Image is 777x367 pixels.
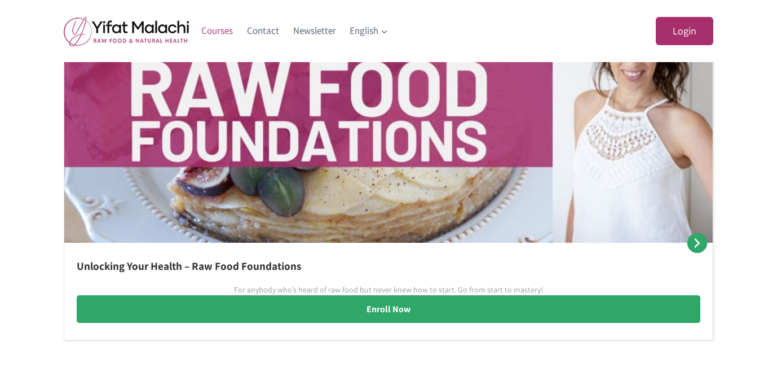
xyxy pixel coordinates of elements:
p: For anybody who’s heard of raw food but never knew how to start. Go from start to mastery! [234,284,543,295]
a: Contact [240,18,286,45]
a: Newsletter [286,18,343,45]
a: Courses [195,18,240,45]
a: Enroll Now: Unlocking Your Health – Raw Food Foundations [77,295,700,324]
nav: Primary Navigation [195,18,395,45]
a: Unlocking Your Health – Raw Food Foundations [77,259,301,273]
img: yifat_logo41_en.png [64,16,189,46]
button: Child menu of English [343,18,395,45]
a: Login [656,17,713,46]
